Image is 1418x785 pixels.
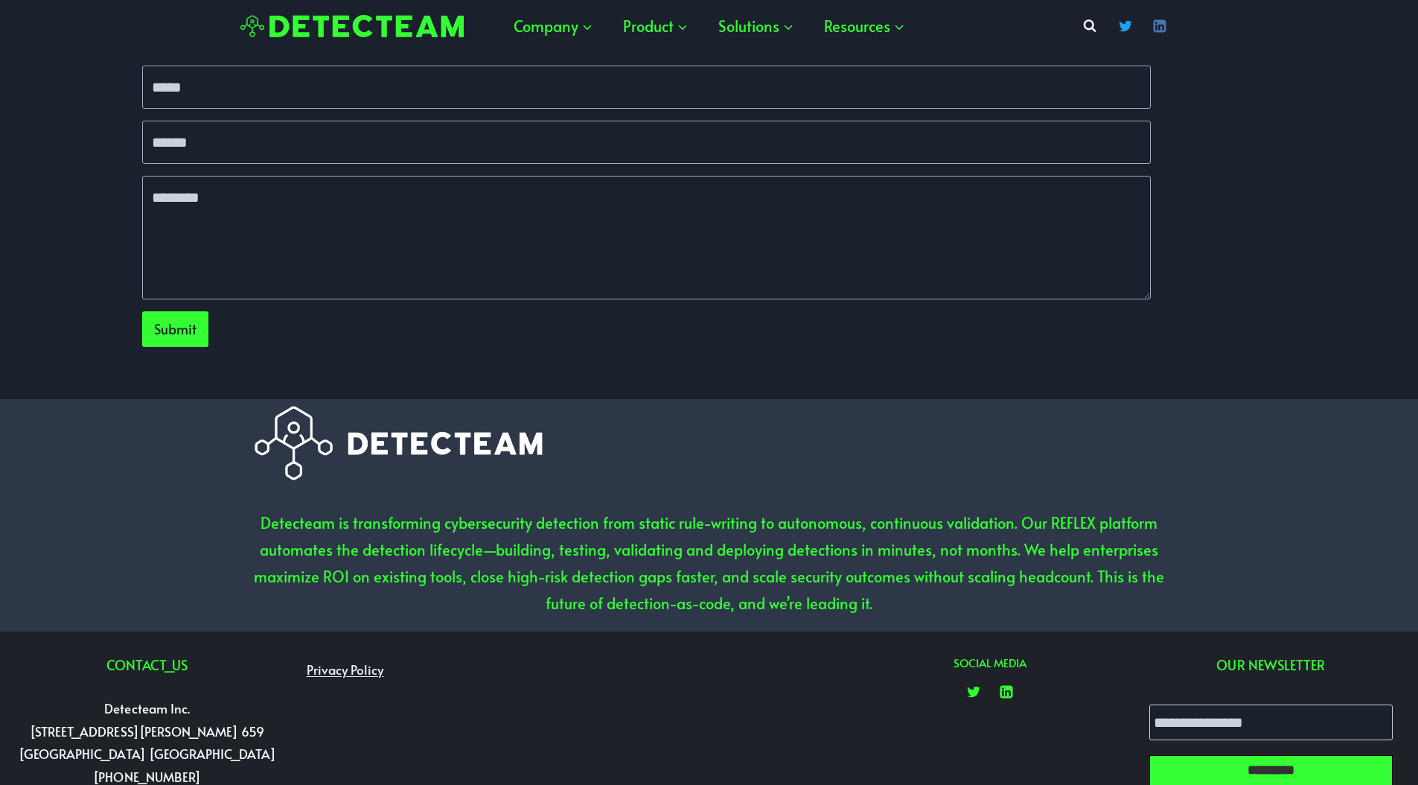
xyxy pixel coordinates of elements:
a: Linkedin [991,677,1021,707]
p: Detecteam is transforming cybersecurity detection from static rule-writing to autonomous, continu... [247,509,1172,617]
h6: OUR NEWSLETTER [1142,655,1400,675]
span: _ [165,655,172,674]
button: Child menu of Solutions [703,4,809,48]
button: Child menu of Product [608,4,703,48]
input: Email Address * [1149,705,1393,740]
nav: Footer Navigation [298,655,557,685]
button: Child menu of Resources [809,4,920,48]
button: Submit [142,311,208,347]
a: Privacy Policy [298,655,391,685]
button: Child menu of Company [499,4,608,48]
a: Linkedin [1145,11,1175,41]
h2: SOCIAL MEDIA [860,655,1119,672]
span: CONTACT [106,655,165,674]
a: Twitter [1111,11,1140,41]
nav: Primary Navigation [499,4,920,48]
a: Twitter [959,677,989,707]
img: Detecteam [240,15,464,38]
h6: US [18,655,276,675]
button: View Search Form [1076,13,1103,39]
